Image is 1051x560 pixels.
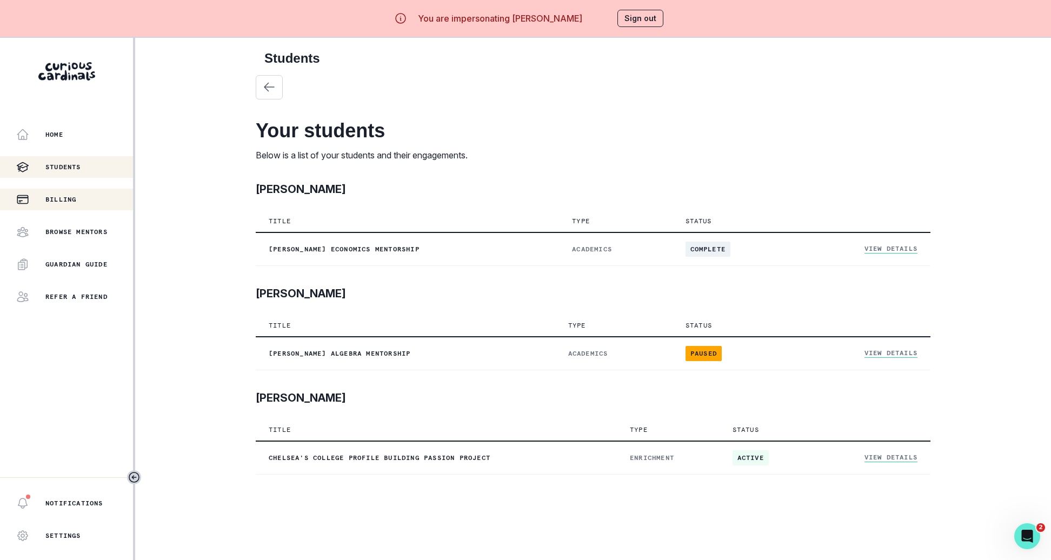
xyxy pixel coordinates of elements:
[45,130,63,139] p: Home
[418,12,582,25] p: You are impersonating [PERSON_NAME]
[256,285,346,302] p: [PERSON_NAME]
[568,349,660,358] p: ACADEMICS
[572,245,659,254] p: ACADEMICS
[127,470,141,484] button: Toggle sidebar
[686,321,712,330] p: Status
[568,321,586,330] p: Type
[733,425,759,434] p: Status
[1014,523,1040,549] iframe: Intercom live chat
[864,453,917,462] a: View Details
[264,51,922,66] h2: Students
[45,499,103,508] p: Notifications
[733,450,769,465] span: active
[269,217,291,225] p: Title
[38,62,95,81] img: Curious Cardinals Logo
[45,531,81,540] p: Settings
[45,195,76,204] p: Billing
[686,242,731,257] span: complete
[269,245,546,254] p: [PERSON_NAME] Economics Mentorship
[45,163,81,171] p: Students
[864,349,917,358] a: View Details
[630,425,648,434] p: Type
[572,217,590,225] p: Type
[45,260,108,269] p: Guardian Guide
[256,181,346,197] p: [PERSON_NAME]
[256,390,346,406] p: [PERSON_NAME]
[269,454,604,462] p: Chelsea's College Profile Building Passion Project
[864,244,917,254] a: View Details
[256,119,930,142] h2: Your students
[1036,523,1045,532] span: 2
[256,149,930,162] p: Below is a list of your students and their engagements.
[617,10,663,27] button: Sign out
[269,321,291,330] p: Title
[269,349,542,358] p: [PERSON_NAME] Algebra Mentorship
[45,228,108,236] p: Browse Mentors
[269,425,291,434] p: Title
[686,217,712,225] p: Status
[45,292,108,301] p: Refer a friend
[630,454,707,462] p: ENRICHMENT
[686,346,722,361] span: paused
